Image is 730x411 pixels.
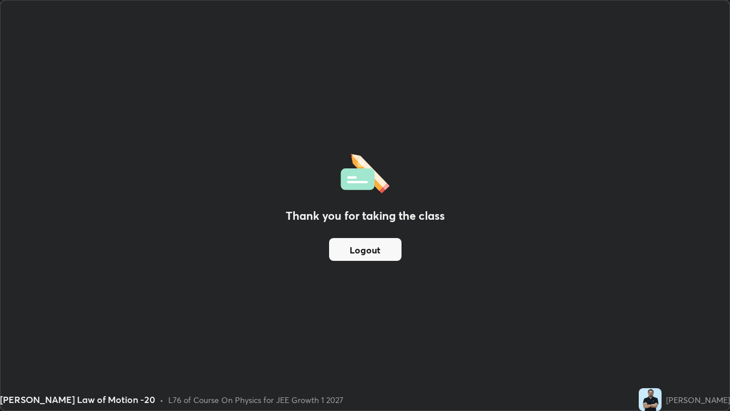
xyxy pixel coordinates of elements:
div: [PERSON_NAME] [666,394,730,406]
div: L76 of Course On Physics for JEE Growth 1 2027 [168,394,343,406]
button: Logout [329,238,401,261]
img: offlineFeedback.1438e8b3.svg [340,150,390,194]
h2: Thank you for taking the class [286,207,445,224]
img: 0aa4a9aead7a489ea7c77bce355376cd.jpg [639,388,662,411]
div: • [160,394,164,406]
